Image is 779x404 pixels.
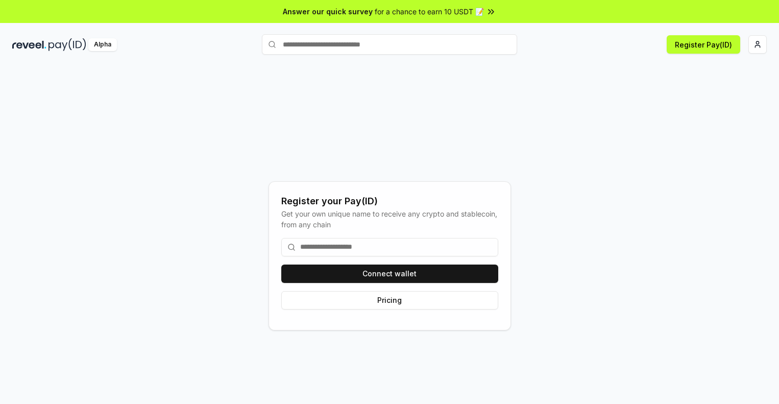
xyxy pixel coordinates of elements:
span: Answer our quick survey [283,6,373,17]
div: Get your own unique name to receive any crypto and stablecoin, from any chain [281,208,498,230]
img: pay_id [48,38,86,51]
button: Register Pay(ID) [667,35,740,54]
button: Pricing [281,291,498,310]
button: Connect wallet [281,265,498,283]
div: Alpha [88,38,117,51]
div: Register your Pay(ID) [281,194,498,208]
img: reveel_dark [12,38,46,51]
span: for a chance to earn 10 USDT 📝 [375,6,484,17]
